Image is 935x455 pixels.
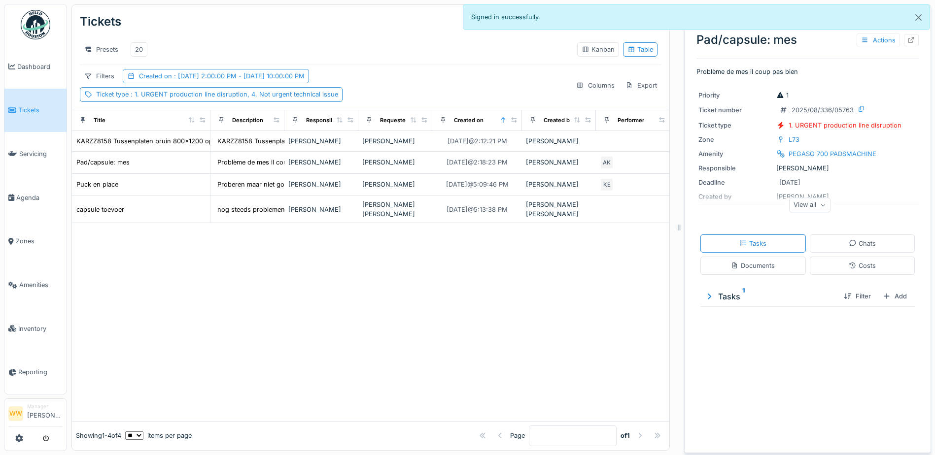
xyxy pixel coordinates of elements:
button: Close [907,4,930,31]
div: Proberen maar niet goed pick en place [217,180,333,189]
div: nog steeds problemen met dubbele en gechrushte ... [217,205,377,214]
div: Deadline [698,178,772,187]
div: Amenity [698,149,772,159]
div: 1. URGENT production line disruption [789,121,901,130]
a: WW Manager[PERSON_NAME] [8,403,63,426]
a: Agenda [4,176,67,220]
div: KARZZ8158 Tussenplaten bruin 800x1200 op robot's Hal 1 [76,136,253,146]
div: [PERSON_NAME] [526,136,592,146]
div: [PERSON_NAME] [PERSON_NAME] [362,200,428,219]
div: Kanban [582,45,615,54]
div: Description [232,116,263,125]
div: 2025/08/336/05763 [792,105,854,115]
div: [PERSON_NAME] [362,158,428,167]
div: [PERSON_NAME] [526,158,592,167]
div: items per page [125,431,192,440]
div: Chats [849,239,876,248]
div: Presets [80,42,123,57]
div: Table [627,45,653,54]
div: [PERSON_NAME] [698,163,917,173]
div: Filters [80,69,119,83]
div: 20 [135,45,143,54]
div: [DATE] [779,178,800,187]
div: Filter [840,290,875,303]
div: Performer [618,116,644,125]
div: Problème de mes il coup pas bien [217,158,319,167]
div: Costs [849,261,876,270]
a: Inventory [4,307,67,351]
div: Zone [698,135,772,144]
div: Tasks [739,239,766,248]
span: Inventory [18,324,63,333]
a: Reporting [4,351,67,394]
div: Pad/capsule: mes [76,158,130,167]
div: Showing 1 - 4 of 4 [76,431,121,440]
a: Amenities [4,263,67,307]
div: PEGASO 700 PADSMACHINE [789,149,876,159]
div: Priority [698,91,772,100]
a: Tickets [4,89,67,132]
p: Problème de mes il coup pas bien [696,67,919,76]
div: [PERSON_NAME] [288,205,354,214]
div: Page [510,431,525,440]
div: KARZZ8158 Tussenplaten bruin 800x1200. De robot... [217,136,380,146]
div: 1 [776,91,789,100]
li: WW [8,406,23,421]
div: Documents [731,261,775,270]
div: Responsible [698,163,772,173]
div: View all [789,198,831,212]
div: Created on [139,71,305,81]
div: [PERSON_NAME] [362,180,428,189]
div: Created by [544,116,573,125]
div: [PERSON_NAME] [288,180,354,189]
div: Puck en place [76,180,118,189]
span: Reporting [18,367,63,377]
a: Servicing [4,132,67,176]
div: Tickets [80,9,121,34]
div: [PERSON_NAME] [PERSON_NAME] [526,200,592,219]
div: Manager [27,403,63,410]
div: Signed in successfully. [463,4,931,30]
div: Title [94,116,105,125]
div: [DATE] @ 2:12:21 PM [448,136,507,146]
span: Dashboard [17,62,63,71]
div: capsule toevoer [76,205,124,214]
div: Tasks [704,291,836,302]
div: [DATE] @ 2:18:23 PM [447,158,508,167]
div: Add [879,290,911,303]
a: Dashboard [4,45,67,89]
div: [DATE] @ 5:09:46 PM [446,180,509,189]
sup: 1 [742,291,745,302]
div: Ticket type [698,121,772,130]
strong: of 1 [621,431,630,440]
a: Zones [4,220,67,263]
div: KE [600,178,614,192]
span: Zones [16,236,63,246]
div: Pad/capsule: mes [696,31,919,49]
div: Ticket type [96,90,338,99]
span: : 1. URGENT production line disruption, 4. Not urgent technical issue [129,91,338,98]
img: Badge_color-CXgf-gQk.svg [21,10,50,39]
div: [PERSON_NAME] [288,136,354,146]
div: Requested by [380,116,417,125]
span: Tickets [18,105,63,115]
div: Export [621,78,661,93]
li: [PERSON_NAME] [27,403,63,424]
span: Amenities [19,280,63,290]
div: AK [600,156,614,169]
div: [DATE] @ 5:13:38 PM [447,205,508,214]
div: Responsible [306,116,339,125]
div: [PERSON_NAME] [362,136,428,146]
div: Created on [454,116,484,125]
div: L73 [789,135,799,144]
span: : [DATE] 2:00:00 PM - [DATE] 10:00:00 PM [172,72,305,80]
div: Ticket number [698,105,772,115]
div: Actions [857,33,900,47]
span: Servicing [19,149,63,159]
div: [PERSON_NAME] [526,180,592,189]
div: Columns [572,78,619,93]
span: Agenda [16,193,63,202]
div: [PERSON_NAME] [288,158,354,167]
